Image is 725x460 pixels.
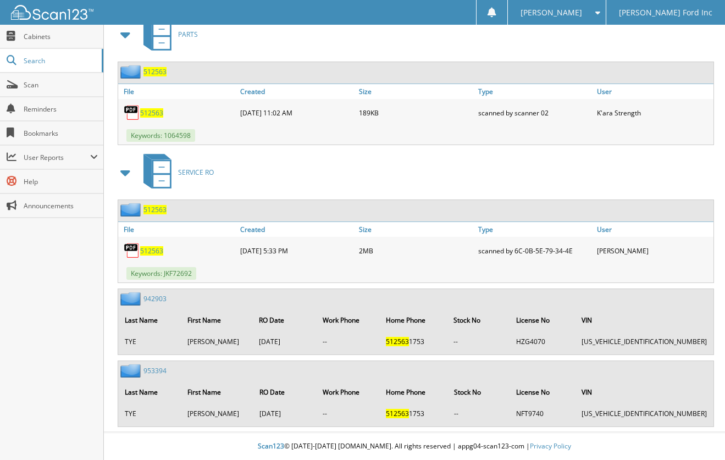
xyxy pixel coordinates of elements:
a: Size [356,84,475,99]
a: Privacy Policy [530,441,571,451]
span: 512563 [386,409,409,418]
a: Created [237,84,357,99]
span: Cabinets [24,32,98,41]
img: folder2.png [120,364,143,378]
span: Scan123 [258,441,284,451]
th: Stock No [449,381,510,403]
th: First Name [182,309,252,331]
td: 1753 [380,332,447,351]
div: 189KB [356,102,475,124]
span: PARTS [178,30,198,39]
a: 512563 [140,246,163,256]
th: Work Phone [317,381,379,403]
span: Keywords: JKF72692 [126,267,196,280]
iframe: Chat Widget [670,407,725,460]
span: [PERSON_NAME] Ford Inc [619,9,712,16]
th: Work Phone [317,309,379,331]
img: PDF.png [124,104,140,121]
span: Help [24,177,98,186]
th: VIN [576,381,712,403]
a: PARTS [137,13,198,56]
th: License No [511,309,575,331]
td: [PERSON_NAME] [182,332,252,351]
div: [DATE] 11:02 AM [237,102,357,124]
th: License No [511,381,575,403]
a: SERVICE RO [137,151,214,194]
td: [PERSON_NAME] [182,404,252,423]
td: TYE [119,332,181,351]
img: scan123-logo-white.svg [11,5,93,20]
td: [US_VEHICLE_IDENTIFICATION_NUMBER] [576,332,712,351]
td: TYE [119,404,181,423]
a: 942903 [143,294,167,303]
th: Home Phone [380,381,447,403]
div: K'ara Strength [594,102,713,124]
span: [PERSON_NAME] [521,9,582,16]
th: First Name [182,381,252,403]
span: Search [24,56,96,65]
a: Type [475,84,595,99]
th: VIN [576,309,712,331]
div: [PERSON_NAME] [594,240,713,262]
a: File [118,84,237,99]
span: User Reports [24,153,90,162]
td: [DATE] [253,332,316,351]
a: 953394 [143,366,167,375]
th: Last Name [119,309,181,331]
span: Reminders [24,104,98,114]
td: NFT9740 [511,404,575,423]
span: 512563 [386,337,409,346]
img: folder2.png [120,292,143,306]
a: Size [356,222,475,237]
div: scanned by scanner 02 [475,102,595,124]
th: Stock No [448,309,509,331]
div: © [DATE]-[DATE] [DOMAIN_NAME]. All rights reserved | appg04-scan123-com | [104,433,725,460]
td: -- [317,332,379,351]
th: Last Name [119,381,181,403]
a: User [594,84,713,99]
a: Created [237,222,357,237]
th: RO Date [254,381,317,403]
span: Bookmarks [24,129,98,138]
td: -- [449,404,510,423]
span: Scan [24,80,98,90]
a: Type [475,222,595,237]
a: User [594,222,713,237]
div: scanned by 6C-0B-5E-79-34-4E [475,240,595,262]
td: [US_VEHICLE_IDENTIFICATION_NUMBER] [576,404,712,423]
td: [DATE] [254,404,317,423]
div: [DATE] 5:33 PM [237,240,357,262]
a: 512563 [143,205,167,214]
td: 1753 [380,404,447,423]
th: Home Phone [380,309,447,331]
div: 2MB [356,240,475,262]
span: Announcements [24,201,98,210]
span: Keywords: 1064598 [126,129,195,142]
td: -- [448,332,509,351]
span: SERVICE RO [178,168,214,177]
img: PDF.png [124,242,140,259]
a: File [118,222,237,237]
a: 512563 [143,67,167,76]
img: folder2.png [120,203,143,217]
td: -- [317,404,379,423]
td: HZG4070 [511,332,575,351]
a: 512563 [140,108,163,118]
img: folder2.png [120,65,143,79]
th: RO Date [253,309,316,331]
